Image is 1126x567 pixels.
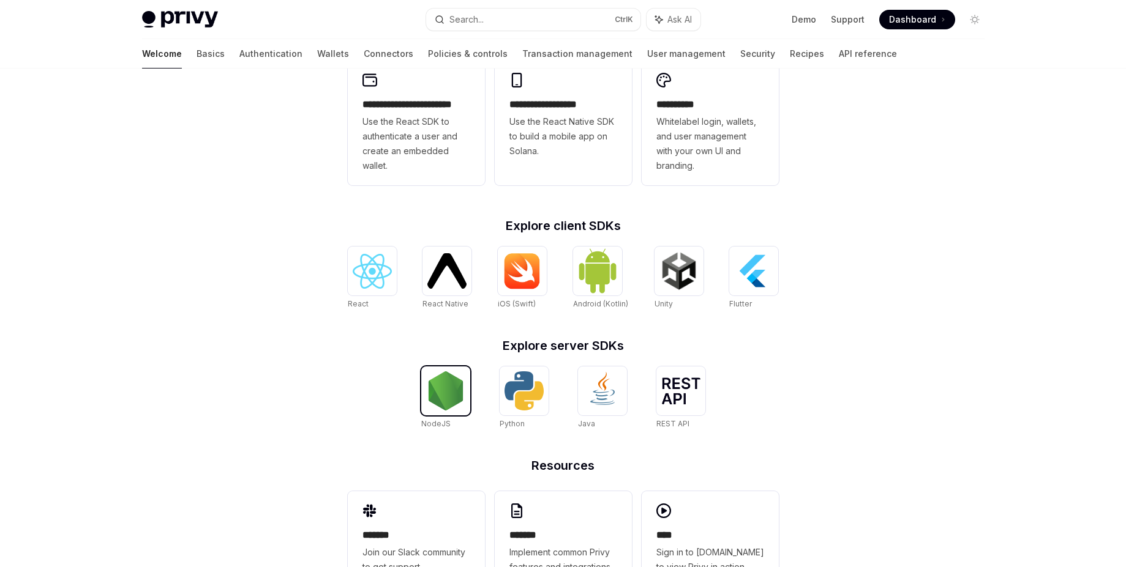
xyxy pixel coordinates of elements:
[655,246,704,310] a: UnityUnity
[422,299,468,308] span: React Native
[197,39,225,69] a: Basics
[422,246,471,310] a: React NativeReact Native
[661,377,700,404] img: REST API
[839,39,897,69] a: API reference
[500,419,525,428] span: Python
[348,459,779,472] h2: Resources
[522,39,632,69] a: Transaction management
[578,366,627,430] a: JavaJava
[426,371,465,410] img: NodeJS
[667,13,692,26] span: Ask AI
[729,299,752,308] span: Flutter
[656,114,764,173] span: Whitelabel login, wallets, and user management with your own UI and branding.
[615,15,633,24] span: Ctrl K
[317,39,349,69] a: Wallets
[421,366,470,430] a: NodeJSNodeJS
[353,254,392,289] img: React
[889,13,936,26] span: Dashboard
[578,419,595,428] span: Java
[734,251,773,291] img: Flutter
[729,246,778,310] a: FlutterFlutter
[656,366,705,430] a: REST APIREST API
[965,10,985,29] button: Toggle dark mode
[655,299,673,308] span: Unity
[348,339,779,352] h2: Explore server SDKs
[573,246,628,310] a: Android (Kotlin)Android (Kotlin)
[583,371,622,410] img: Java
[498,299,536,308] span: iOS (Swift)
[348,246,397,310] a: ReactReact
[503,253,542,289] img: iOS (Swift)
[495,61,632,185] a: **** **** **** ***Use the React Native SDK to build a mobile app on Solana.
[578,248,617,294] img: Android (Kotlin)
[790,39,824,69] a: Recipes
[505,371,544,410] img: Python
[647,39,726,69] a: User management
[573,299,628,308] span: Android (Kotlin)
[500,366,549,430] a: PythonPython
[449,12,484,27] div: Search...
[659,251,699,291] img: Unity
[509,114,617,158] span: Use the React Native SDK to build a mobile app on Solana.
[642,61,779,185] a: **** *****Whitelabel login, wallets, and user management with your own UI and branding.
[740,39,775,69] a: Security
[142,39,182,69] a: Welcome
[362,114,470,173] span: Use the React SDK to authenticate a user and create an embedded wallet.
[421,419,451,428] span: NodeJS
[348,299,369,308] span: React
[879,10,955,29] a: Dashboard
[498,246,547,310] a: iOS (Swift)iOS (Swift)
[427,253,467,288] img: React Native
[647,9,700,31] button: Ask AI
[831,13,865,26] a: Support
[428,39,508,69] a: Policies & controls
[348,220,779,232] h2: Explore client SDKs
[364,39,413,69] a: Connectors
[656,419,689,428] span: REST API
[792,13,816,26] a: Demo
[239,39,302,69] a: Authentication
[142,11,218,28] img: light logo
[426,9,640,31] button: Search...CtrlK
